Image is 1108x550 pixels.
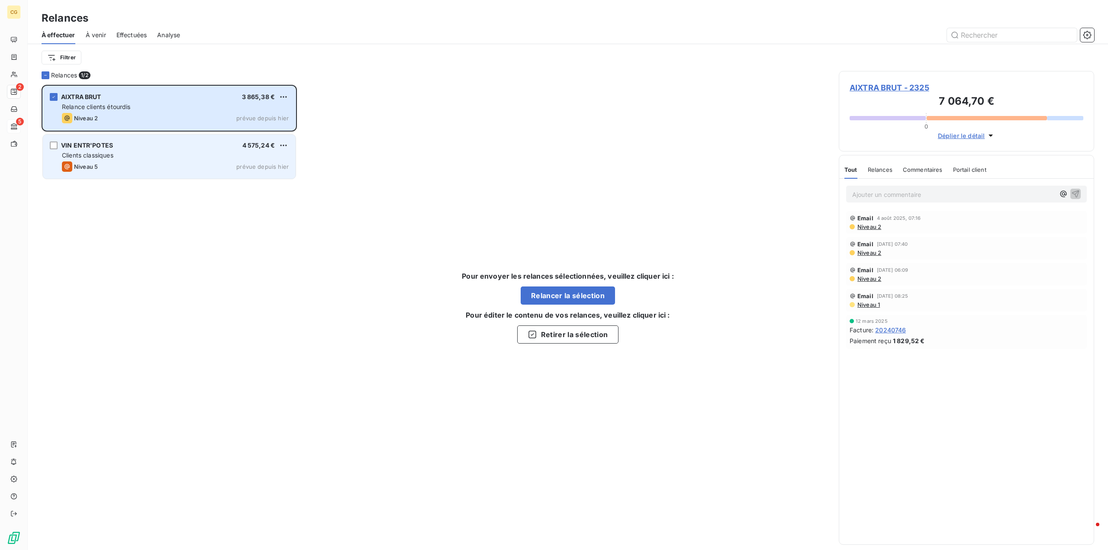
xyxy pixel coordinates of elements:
span: Niveau 5 [74,163,98,170]
span: AIXTRA BRUT - 2325 [850,82,1083,93]
span: Portail client [953,166,986,173]
span: Relances [51,71,77,80]
h3: Relances [42,10,88,26]
span: 4 575,24 € [242,142,275,149]
span: Email [857,215,873,222]
button: Filtrer [42,51,81,64]
input: Rechercher [947,28,1077,42]
span: 4 août 2025, 07:16 [877,215,921,221]
h6: Pour éditer le contenu de vos relances, veuillez cliquer ici : [466,310,670,320]
span: VIN ENTR'POTES [61,142,113,149]
span: [DATE] 06:09 [877,267,908,273]
span: 1/ 2 [79,71,90,79]
button: Relancer la sélection [521,286,615,305]
span: prévue depuis hier [236,163,289,170]
a: 2 [7,85,20,99]
span: Facture : [850,325,873,335]
span: Email [857,293,873,299]
span: Niveau 2 [74,115,98,122]
span: AIXTRA BRUT [61,93,101,100]
button: Retirer la sélection [517,325,618,344]
h3: 7 064,70 € [850,93,1083,111]
button: Déplier le détail [935,131,998,141]
h6: Pour envoyer les relances sélectionnées, veuillez cliquer ici : [462,271,673,281]
span: Effectuées [116,31,147,39]
span: Paiement reçu [850,336,891,345]
span: Clients classiques [62,151,113,159]
span: prévue depuis hier [236,115,289,122]
span: 12 mars 2025 [856,318,888,324]
span: Commentaires [903,166,943,173]
span: À effectuer [42,31,75,39]
span: 5 [16,118,24,125]
span: Relances [868,166,892,173]
img: Logo LeanPay [7,531,21,545]
span: 1 829,52 € [893,336,925,345]
span: Niveau 2 [857,249,881,256]
span: [DATE] 08:25 [877,293,908,299]
span: Niveau 1 [857,301,880,308]
span: Email [857,241,873,248]
span: À venir [86,31,106,39]
span: Analyse [157,31,180,39]
span: Email [857,267,873,273]
span: Relance clients étourdis [62,103,131,110]
span: Niveau 2 [857,223,881,230]
span: Tout [844,166,857,173]
span: 20240746 [875,325,906,335]
div: grid [42,85,297,550]
span: Niveau 2 [857,275,881,282]
a: 5 [7,119,20,133]
div: CG [7,5,21,19]
span: 2 [16,83,24,91]
span: Déplier le détail [938,131,985,140]
iframe: Intercom live chat [1079,521,1099,541]
span: 3 865,38 € [242,93,275,100]
span: 0 [924,123,928,130]
span: [DATE] 07:40 [877,241,908,247]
